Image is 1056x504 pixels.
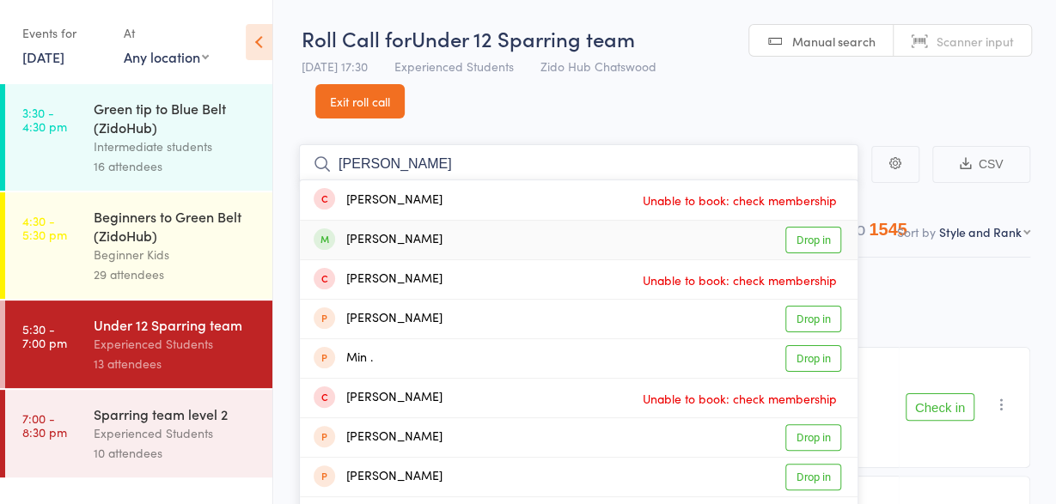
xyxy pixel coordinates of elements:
div: Intermediate students [94,137,258,156]
time: 7:00 - 8:30 pm [22,411,67,439]
div: Beginners to Green Belt (ZidoHub) [94,207,258,245]
div: [PERSON_NAME] [314,230,443,250]
div: [PERSON_NAME] [314,191,443,210]
div: Experienced Students [94,334,258,354]
div: [PERSON_NAME] [314,388,443,408]
a: Drop in [785,306,841,332]
div: 10 attendees [94,443,258,463]
div: Beginner Kids [94,245,258,264]
a: Drop in [785,227,841,253]
input: Search by name [299,144,858,184]
div: Sparring team level 2 [94,404,258,423]
time: 4:30 - 5:30 pm [22,214,67,241]
label: Sort by [897,223,936,240]
a: Drop in [785,464,841,490]
span: Scanner input [937,33,1014,50]
div: Events for [22,19,107,47]
a: [DATE] [22,47,64,66]
a: Drop in [785,345,841,372]
span: Unable to book: check membership [638,386,841,411]
div: [PERSON_NAME] [314,467,443,487]
div: Any location [124,47,209,66]
div: Under 12 Sparring team [94,315,258,334]
span: [DATE] 17:30 [302,58,368,75]
span: Roll Call for [302,24,412,52]
div: 29 attendees [94,264,258,284]
div: 16 attendees [94,156,258,176]
div: Green tip to Blue Belt (ZidoHub) [94,99,258,137]
time: 5:30 - 7:00 pm [22,322,67,349]
div: Experienced Students [94,423,258,443]
div: [PERSON_NAME] [314,270,443,289]
span: Under 12 Sparring team [412,24,635,52]
a: 3:30 -4:30 pmGreen tip to Blue Belt (ZidoHub)Intermediate students16 attendees [5,84,272,191]
div: [PERSON_NAME] [314,309,443,329]
div: 1545 [869,220,907,239]
time: 3:30 - 4:30 pm [22,106,67,133]
button: Check in [906,393,974,421]
a: 5:30 -7:00 pmUnder 12 Sparring teamExperienced Students13 attendees [5,301,272,388]
div: [PERSON_NAME] [314,428,443,447]
span: Experienced Students [394,58,514,75]
span: Zido Hub Chatswood [540,58,656,75]
button: CSV [932,146,1030,183]
div: Style and Rank [939,223,1022,240]
div: 13 attendees [94,354,258,373]
a: 4:30 -5:30 pmBeginners to Green Belt (ZidoHub)Beginner Kids29 attendees [5,192,272,299]
a: 7:00 -8:30 pmSparring team level 2Experienced Students10 attendees [5,390,272,477]
span: Unable to book: check membership [638,187,841,213]
a: Exit roll call [315,84,405,118]
a: Drop in [785,424,841,451]
div: Min . [314,349,373,368]
span: Unable to book: check membership [638,267,841,293]
div: At [124,19,209,47]
span: Manual search [792,33,876,50]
